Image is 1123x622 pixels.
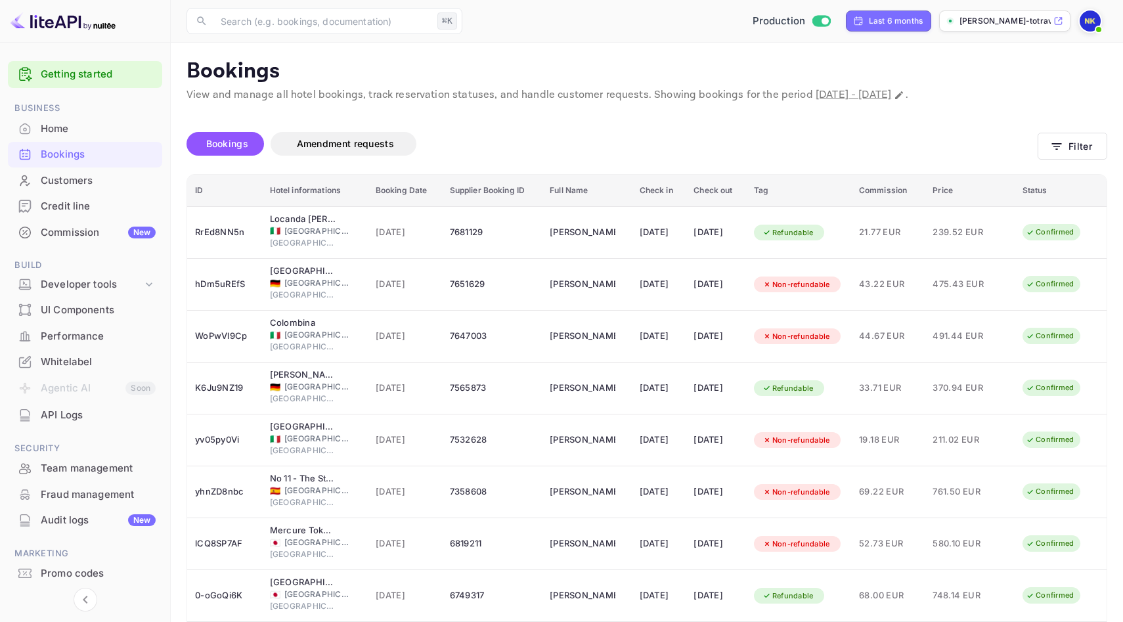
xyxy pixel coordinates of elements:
[8,168,162,194] div: Customers
[270,487,280,495] span: Spain
[1017,276,1082,292] div: Confirmed
[195,585,254,606] div: 0-oGoQi6K
[1017,432,1082,448] div: Confirmed
[640,430,678,451] div: [DATE]
[754,588,822,604] div: Refundable
[376,381,434,395] span: [DATE]
[747,14,836,29] div: Switch to Sandbox mode
[187,58,1107,85] p: Bookings
[859,433,917,447] span: 19.18 EUR
[1080,11,1101,32] img: Nikolas Kampas
[450,378,535,399] div: 7565873
[195,481,254,502] div: yhnZD8nbc
[8,349,162,374] a: Whitelabel
[8,546,162,561] span: Marketing
[450,533,535,554] div: 6819211
[8,561,162,585] a: Promo codes
[933,537,998,551] span: 580.10 EUR
[1017,483,1082,500] div: Confirmed
[41,355,156,370] div: Whitelabel
[754,484,839,500] div: Non-refundable
[8,456,162,481] div: Team management
[284,537,350,548] span: [GEOGRAPHIC_DATA]
[1015,175,1107,207] th: Status
[376,485,434,499] span: [DATE]
[1017,328,1082,344] div: Confirmed
[8,349,162,375] div: Whitelabel
[270,524,336,537] div: Mercure Tokyu Stay Osaka Namba
[284,381,350,393] span: [GEOGRAPHIC_DATA]
[187,132,1038,156] div: account-settings tabs
[694,378,738,399] div: [DATE]
[450,481,535,502] div: 7358608
[284,433,350,445] span: [GEOGRAPHIC_DATA]
[8,403,162,427] a: API Logs
[694,326,738,347] div: [DATE]
[8,142,162,166] a: Bookings
[376,277,434,292] span: [DATE]
[933,277,998,292] span: 475.43 EUR
[1038,133,1107,160] button: Filter
[1017,535,1082,552] div: Confirmed
[8,116,162,142] div: Home
[1017,224,1082,240] div: Confirmed
[8,298,162,323] div: UI Components
[816,88,891,102] span: [DATE] - [DATE]
[270,213,336,226] div: Locanda della Posta Boutique Hotel
[8,482,162,508] div: Fraud management
[8,61,162,88] div: Getting started
[41,147,156,162] div: Bookings
[746,175,851,207] th: Tag
[284,485,350,497] span: [GEOGRAPHIC_DATA]
[450,430,535,451] div: 7532628
[270,548,336,560] span: [GEOGRAPHIC_DATA]
[851,175,925,207] th: Commission
[933,485,998,499] span: 761.50 EUR
[8,142,162,167] div: Bookings
[8,194,162,218] a: Credit line
[195,533,254,554] div: lCQ8SP7AF
[694,585,738,606] div: [DATE]
[550,378,615,399] div: Dimitrios Zevgolis
[450,222,535,243] div: 7681129
[41,303,156,318] div: UI Components
[270,420,336,433] div: Royal Hotel Carlton
[640,274,678,295] div: [DATE]
[686,175,746,207] th: Check out
[437,12,457,30] div: ⌘K
[8,168,162,192] a: Customers
[206,138,248,149] span: Bookings
[550,222,615,243] div: Dimitrios Zevgolis
[270,317,336,330] div: Colombina
[195,274,254,295] div: hDm5uREfS
[376,433,434,447] span: [DATE]
[270,497,336,508] span: [GEOGRAPHIC_DATA]
[270,383,280,391] span: Germany
[754,380,822,397] div: Refundable
[195,222,254,243] div: RrEd8NN5n
[1017,380,1082,396] div: Confirmed
[542,175,632,207] th: Full Name
[933,589,998,603] span: 748.14 EUR
[450,585,535,606] div: 6749317
[270,590,280,599] span: Japan
[8,508,162,533] div: Audit logsNew
[8,220,162,246] div: CommissionNew
[550,533,615,554] div: Dimitrios Zevgolis
[41,461,156,476] div: Team management
[41,67,156,82] a: Getting started
[11,11,116,32] img: LiteAPI logo
[859,485,917,499] span: 69.22 EUR
[8,220,162,244] a: CommissionNew
[270,600,336,612] span: [GEOGRAPHIC_DATA]
[41,329,156,344] div: Performance
[270,237,336,249] span: [GEOGRAPHIC_DATA]
[550,430,615,451] div: Dimitrios Zevgolis
[74,588,97,611] button: Collapse navigation
[550,481,615,502] div: Dimitrios Zevgolis
[8,273,162,296] div: Developer tools
[270,539,280,547] span: Japan
[959,15,1051,27] p: [PERSON_NAME]-totrave...
[892,89,906,102] button: Change date range
[859,277,917,292] span: 43.22 EUR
